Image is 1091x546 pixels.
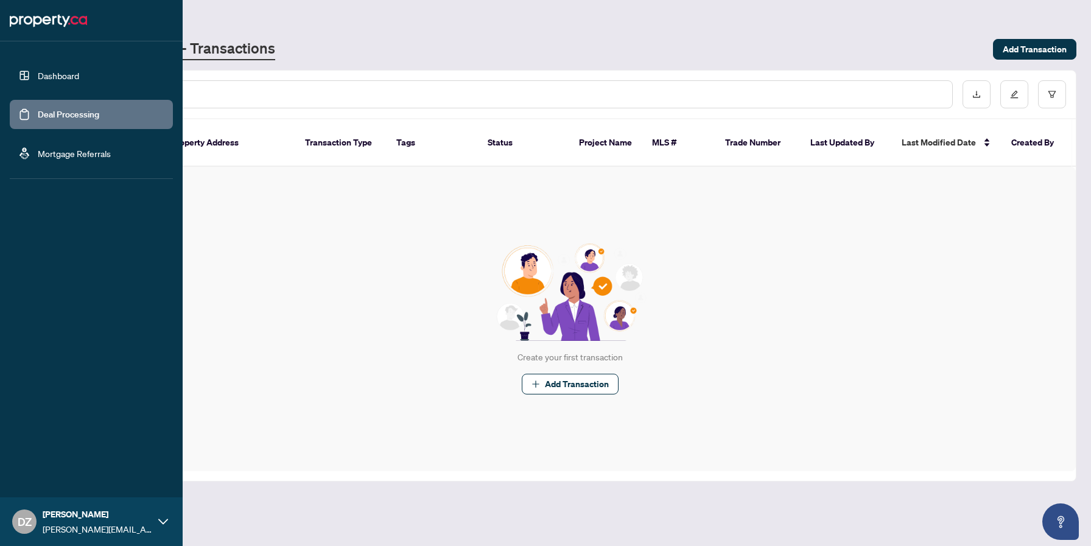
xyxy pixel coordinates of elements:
th: Last Modified Date [892,119,1002,167]
th: Created By [1002,119,1075,167]
th: Trade Number [715,119,801,167]
div: Create your first transaction [517,351,623,364]
button: Add Transaction [522,374,619,394]
th: Status [478,119,569,167]
th: Tags [387,119,478,167]
img: Null State Icon [491,243,648,341]
button: Open asap [1042,503,1079,540]
a: Mortgage Referrals [38,148,111,159]
span: plus [531,380,540,388]
th: Transaction Type [295,119,387,167]
th: Project Name [569,119,642,167]
span: filter [1048,90,1056,99]
button: download [963,80,991,108]
span: download [972,90,981,99]
button: filter [1038,80,1066,108]
span: [PERSON_NAME][EMAIL_ADDRESS][DOMAIN_NAME] [43,522,152,536]
a: Deal Processing [38,109,99,120]
th: Last Updated By [801,119,892,167]
button: Add Transaction [993,39,1076,60]
img: logo [10,11,87,30]
a: Dashboard [38,70,79,81]
span: Add Transaction [545,374,609,394]
span: edit [1010,90,1019,99]
th: MLS # [642,119,715,167]
span: Add Transaction [1003,40,1067,59]
button: edit [1000,80,1028,108]
span: DZ [18,513,32,530]
th: Property Address [161,119,295,167]
span: [PERSON_NAME] [43,508,152,521]
span: Last Modified Date [902,136,976,149]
